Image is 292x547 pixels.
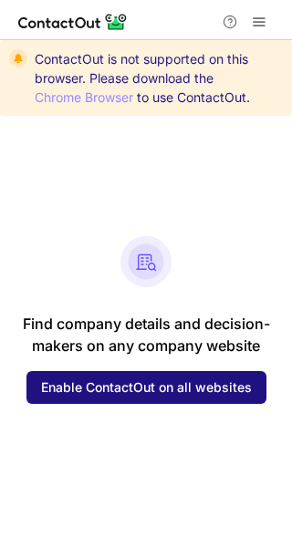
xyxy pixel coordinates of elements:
span: Enable ContactOut on all websites [41,380,252,395]
span: ContactOut is not supported on this browser. Please download the to use ContactOut. [35,49,259,107]
a: Chrome Browser [35,89,133,105]
img: ContactOut v5.3.10 [18,11,128,33]
img: warning [9,49,27,67]
img: ContactOut Anywhere [120,236,172,287]
p: Find company details and decision- makers on any company website [23,313,270,356]
button: Enable ContactOut on all websites [26,371,266,404]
